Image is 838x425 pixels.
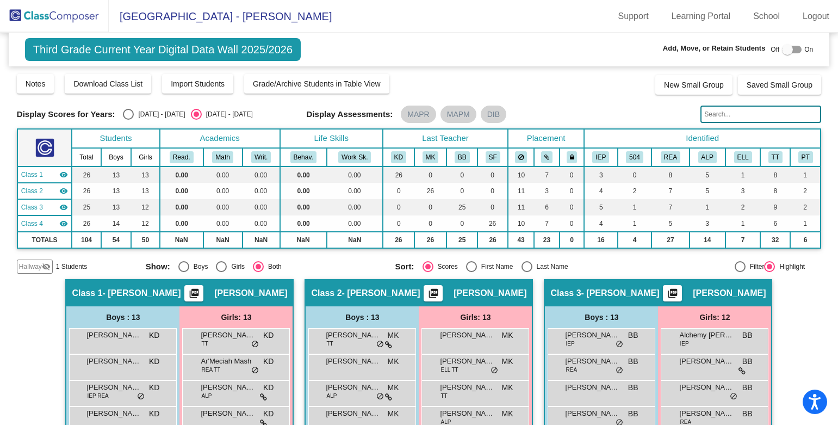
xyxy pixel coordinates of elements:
td: 3 [534,183,560,199]
a: School [744,8,789,25]
td: 12 [131,199,160,215]
td: 0.00 [203,183,243,199]
span: [PERSON_NAME] [201,408,255,419]
td: 0 [383,215,414,232]
td: 7 [651,199,689,215]
span: [PERSON_NAME] [565,382,619,393]
td: 9 [760,199,790,215]
span: [PERSON_NAME] [440,356,494,367]
span: TT [440,392,447,400]
td: 23 [534,232,560,248]
td: 12 [131,215,160,232]
td: 0.00 [243,199,280,215]
button: Download Class List [65,74,151,94]
td: 0.00 [243,167,280,183]
td: 1 [725,167,760,183]
span: On [804,45,813,54]
td: 1 [790,167,821,183]
td: 16 [584,232,618,248]
td: 7 [534,167,560,183]
button: New Small Group [655,75,733,95]
span: ALP [326,392,337,400]
span: Display Scores for Years: [17,109,115,119]
span: [PERSON_NAME] [679,382,734,393]
td: 0 [383,183,414,199]
span: Class 2 [21,186,43,196]
td: 27 [651,232,689,248]
span: MK [501,330,513,341]
mat-icon: picture_as_pdf [427,288,440,303]
td: 5 [651,215,689,232]
button: MK [423,151,439,163]
td: 2 [725,199,760,215]
td: 26 [383,167,414,183]
a: Learning Portal [663,8,740,25]
div: Boys : 13 [306,306,419,328]
td: 54 [101,232,131,248]
th: Last Teacher [383,129,508,148]
a: Logout [794,8,838,25]
div: Both [264,262,282,272]
th: Students [72,129,160,148]
td: Matt Krapfl - Krapfl [17,183,72,199]
mat-icon: visibility [59,170,68,179]
td: 0 [414,167,447,183]
th: Placement [508,129,584,148]
span: IEP [680,340,688,348]
td: 0.00 [280,215,327,232]
td: 0 [477,167,508,183]
button: SF [486,151,500,163]
td: 26 [72,167,101,183]
span: - [PERSON_NAME] [581,288,660,299]
mat-icon: visibility_off [42,262,51,271]
span: KD [263,330,274,341]
th: Boys [101,148,131,167]
th: Total [72,148,101,167]
span: Notes [26,79,46,88]
button: Print Students Details [184,285,203,301]
div: [DATE] - [DATE] [202,109,253,119]
button: Grade/Archive Students in Table View [244,74,389,94]
td: 32 [760,232,790,248]
span: MK [501,356,513,367]
span: Hallway [19,262,42,272]
th: Keep with students [534,148,560,167]
span: [PERSON_NAME] [440,382,494,393]
span: Display Assessments: [307,109,393,119]
td: 10 [508,167,534,183]
button: Read. [170,151,194,163]
span: KD [263,408,274,420]
span: Class 2 [311,288,342,299]
mat-chip: DIB [481,106,506,123]
td: 3 [584,167,618,183]
span: [PERSON_NAME] [326,382,380,393]
span: KD [263,382,274,393]
td: 0.00 [243,215,280,232]
td: NaN [243,232,280,248]
td: 0 [383,199,414,215]
span: Import Students [171,79,225,88]
span: Class 4 [21,219,43,229]
td: 0.00 [327,215,383,232]
button: Work Sk. [338,151,371,163]
span: MK [387,356,399,367]
td: 0 [477,199,508,215]
span: do_not_disturb_alt [616,366,623,375]
td: 2 [790,183,821,199]
span: [PERSON_NAME] [PERSON_NAME] [440,408,494,419]
th: Individualized Education Plan [584,148,618,167]
td: 0 [446,215,477,232]
td: 8 [760,167,790,183]
td: 0.00 [243,183,280,199]
span: MK [387,382,399,393]
td: 13 [101,167,131,183]
span: TT [326,340,333,348]
button: Print Students Details [663,285,682,301]
td: NaN [327,232,383,248]
span: BB [628,408,638,420]
span: Sort: [395,262,414,272]
span: [PERSON_NAME] [214,288,287,299]
button: BB [455,151,470,163]
span: MK [387,330,399,341]
td: 104 [72,232,101,248]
